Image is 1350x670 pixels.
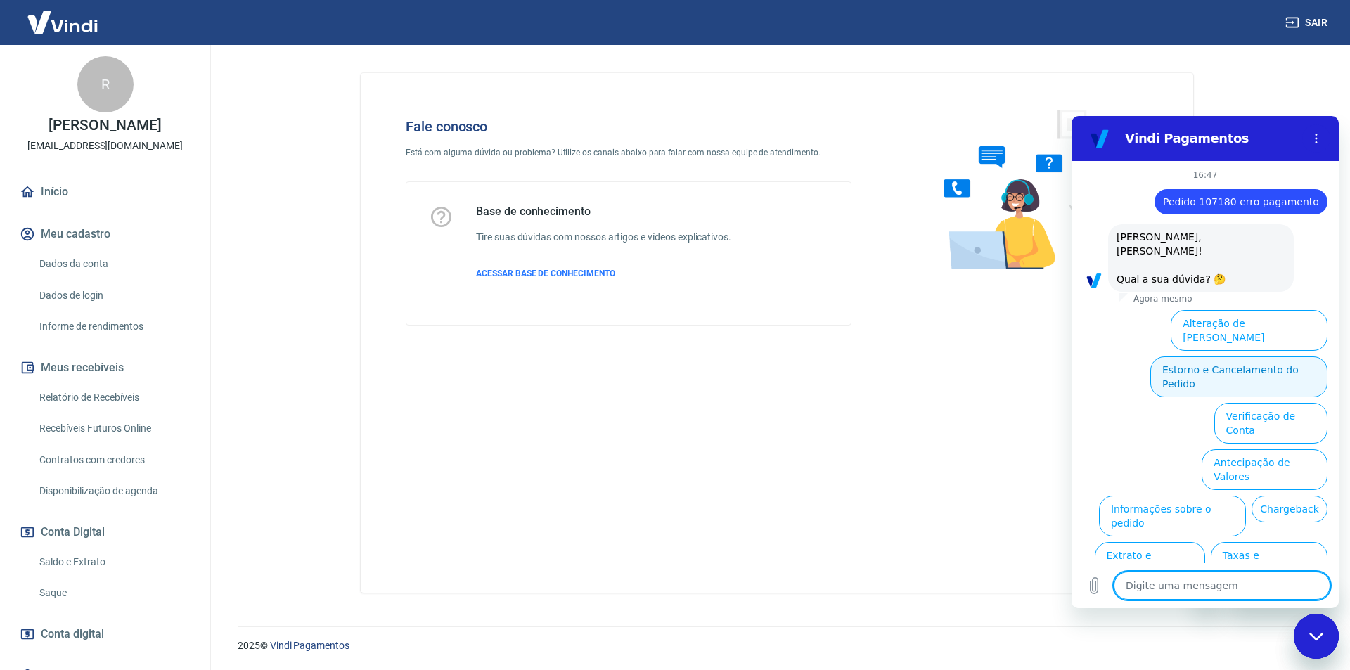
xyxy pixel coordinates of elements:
[406,146,851,159] p: Está com alguma dúvida ou problema? Utilize os canais abaixo para falar com nossa equipe de atend...
[34,281,193,310] a: Dados de login
[34,477,193,505] a: Disponibilização de agenda
[1282,10,1333,36] button: Sair
[27,138,183,153] p: [EMAIL_ADDRESS][DOMAIN_NAME]
[17,352,193,383] button: Meus recebíveis
[41,624,104,644] span: Conta digital
[476,267,731,280] a: ACESSAR BASE DE CONHECIMENTO
[17,517,193,548] button: Conta Digital
[406,118,851,135] h4: Fale conosco
[8,10,118,21] span: Olá! Precisa de ajuda?
[34,579,193,607] a: Saque
[1072,116,1339,608] iframe: Janela de mensagens
[17,619,193,650] a: Conta digital
[34,548,193,576] a: Saldo e Extrato
[34,250,193,278] a: Dados da conta
[34,312,193,341] a: Informe de rendimentos
[17,219,193,250] button: Meu cadastro
[915,96,1129,283] img: Fale conosco
[1227,577,1339,608] iframe: Mensagem da empresa
[476,269,615,278] span: ACESSAR BASE DE CONHECIMENTO
[77,56,134,112] div: R
[49,118,161,133] p: [PERSON_NAME]
[34,446,193,475] a: Contratos com credores
[270,640,349,651] a: Vindi Pagamentos
[476,205,731,219] h5: Base de conhecimento
[34,414,193,443] a: Recebíveis Futuros Online
[238,638,1316,653] p: 2025 ©
[1294,614,1339,659] iframe: Botão para abrir a janela de mensagens, conversa em andamento
[476,230,731,245] h6: Tire suas dúvidas com nossos artigos e vídeos explicativos.
[17,176,193,207] a: Início
[34,383,193,412] a: Relatório de Recebíveis
[17,1,108,44] img: Vindi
